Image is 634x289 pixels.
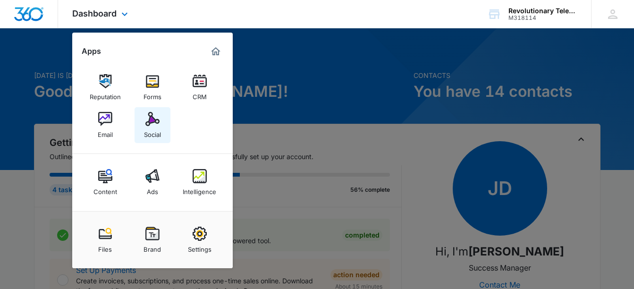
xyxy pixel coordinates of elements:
div: account id [508,15,577,21]
a: Settings [182,222,218,258]
div: Forms [144,88,161,101]
a: Intelligence [182,164,218,200]
a: Ads [135,164,170,200]
h2: Apps [82,47,101,56]
div: Files [98,241,112,253]
a: Email [87,107,123,143]
a: Reputation [87,69,123,105]
div: Intelligence [183,183,216,195]
div: Email [98,126,113,138]
div: Reputation [90,88,121,101]
a: Marketing 360® Dashboard [208,44,223,59]
span: Dashboard [72,8,117,18]
a: Files [87,222,123,258]
div: Brand [144,241,161,253]
a: Content [87,164,123,200]
a: Forms [135,69,170,105]
a: Brand [135,222,170,258]
a: Social [135,107,170,143]
div: account name [508,7,577,15]
div: Settings [188,241,211,253]
div: Content [93,183,117,195]
div: Ads [147,183,158,195]
div: CRM [193,88,207,101]
div: Social [144,126,161,138]
a: CRM [182,69,218,105]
